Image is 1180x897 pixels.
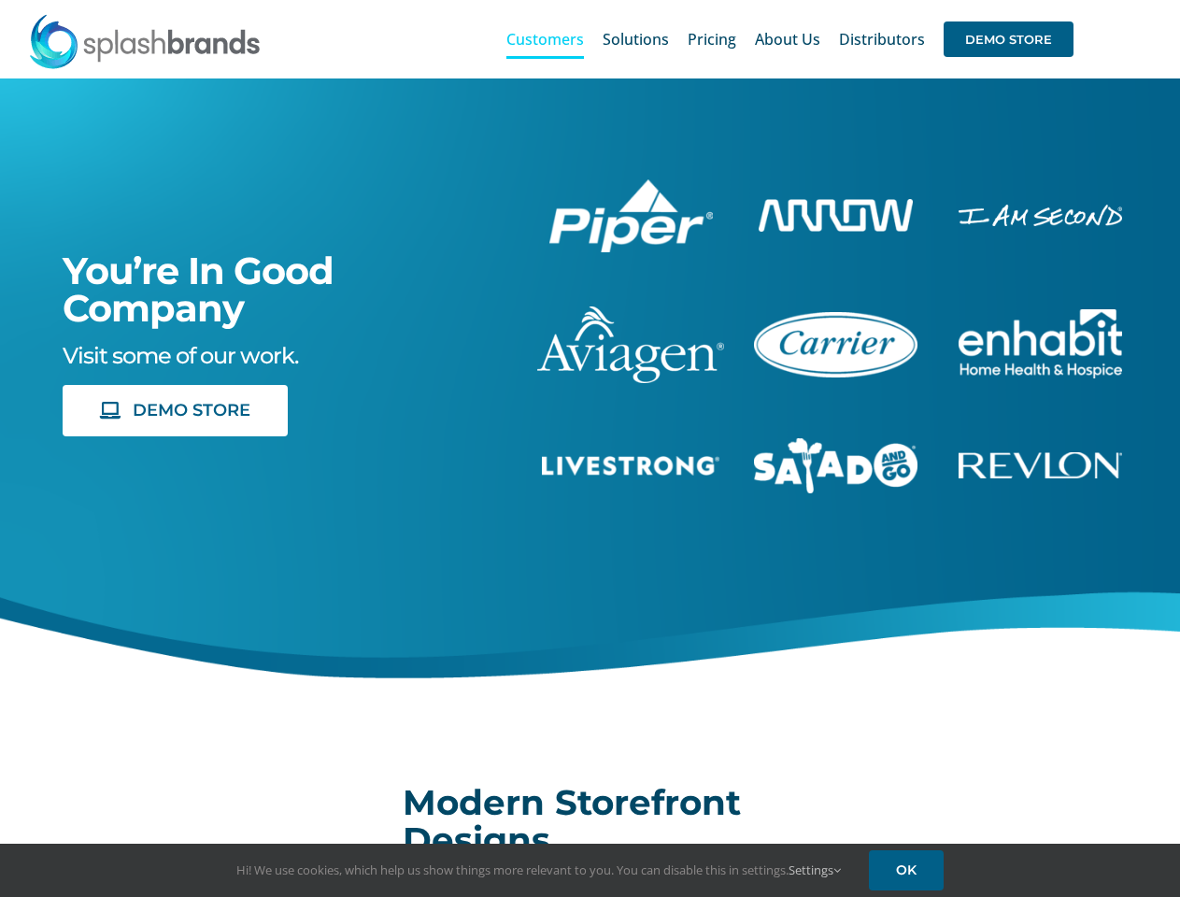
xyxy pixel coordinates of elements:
[754,312,917,377] img: Carrier Brand Store
[542,456,719,476] img: Livestrong Store
[688,9,736,69] a: Pricing
[403,784,778,859] h2: Modern Storefront Designs
[944,9,1073,69] a: DEMO STORE
[542,453,719,474] a: livestrong-5E-website
[506,32,584,47] span: Customers
[63,248,334,331] span: You’re In Good Company
[944,21,1073,57] span: DEMO STORE
[839,32,925,47] span: Distributors
[755,32,820,47] span: About Us
[959,452,1122,478] img: Revlon
[759,199,913,232] img: Arrow Store
[688,32,736,47] span: Pricing
[506,9,584,69] a: Customers
[959,202,1122,222] a: enhabit-stacked-white
[63,385,289,436] a: DEMO STORE
[549,179,713,252] img: Piper Pilot Ship
[959,205,1122,226] img: I Am Second Store
[537,306,724,383] img: aviagen-1C
[839,9,925,69] a: Distributors
[789,861,841,878] a: Settings
[754,309,917,330] a: carrier-1B
[236,861,841,878] span: Hi! We use cookies, which help us show things more relevant to you. You can disable this in setti...
[959,449,1122,470] a: revlon-flat-white
[506,9,1073,69] nav: Main Menu
[549,177,713,197] a: piper-White
[959,309,1122,378] img: Enhabit Gear Store
[603,32,669,47] span: Solutions
[959,306,1122,327] a: enhabit-stacked-white
[754,438,917,494] img: Salad And Go Store
[28,13,262,69] img: SplashBrands.com Logo
[754,435,917,456] a: sng-1C
[133,401,250,420] span: DEMO STORE
[869,850,944,890] a: OK
[63,342,298,369] span: Visit some of our work.
[759,196,913,217] a: arrow-white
